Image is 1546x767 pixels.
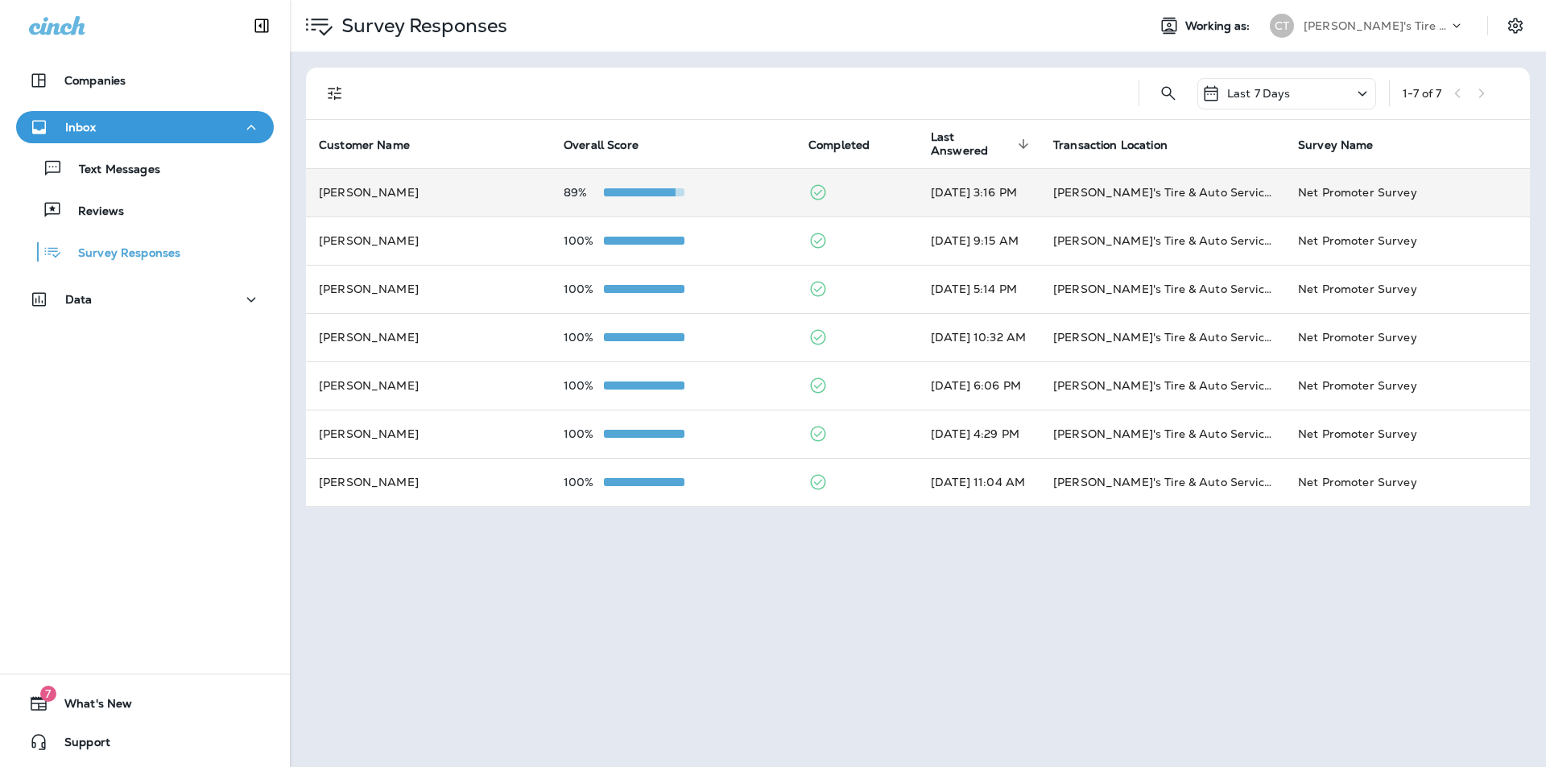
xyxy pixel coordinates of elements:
[1040,265,1285,313] td: [PERSON_NAME]'s Tire & Auto Service | [PERSON_NAME][GEOGRAPHIC_DATA]
[16,64,274,97] button: Companies
[1501,11,1530,40] button: Settings
[918,265,1040,313] td: [DATE] 5:14 PM
[63,163,160,178] p: Text Messages
[306,410,551,458] td: [PERSON_NAME]
[306,216,551,265] td: [PERSON_NAME]
[40,686,56,702] span: 7
[319,138,410,152] span: Customer Name
[918,458,1040,506] td: [DATE] 11:04 AM
[1185,19,1254,33] span: Working as:
[918,168,1040,216] td: [DATE] 3:16 PM
[808,138,891,152] span: Completed
[931,130,1034,158] span: Last Answered
[1304,19,1449,32] p: [PERSON_NAME]'s Tire & Auto
[319,138,431,152] span: Customer Name
[306,168,551,216] td: [PERSON_NAME]
[808,138,870,152] span: Completed
[1053,138,1168,152] span: Transaction Location
[16,151,274,185] button: Text Messages
[16,111,274,143] button: Inbox
[306,265,551,313] td: [PERSON_NAME]
[1040,313,1285,361] td: [PERSON_NAME]'s Tire & Auto Service | [PERSON_NAME][GEOGRAPHIC_DATA]
[1040,216,1285,265] td: [PERSON_NAME]'s Tire & Auto Service | [PERSON_NAME][GEOGRAPHIC_DATA]
[1285,265,1530,313] td: Net Promoter Survey
[1040,458,1285,506] td: [PERSON_NAME]'s Tire & Auto Service | [PERSON_NAME][GEOGRAPHIC_DATA]
[564,138,659,152] span: Overall Score
[918,361,1040,410] td: [DATE] 6:06 PM
[1285,216,1530,265] td: Net Promoter Survey
[64,74,126,87] p: Companies
[48,697,132,716] span: What's New
[1285,361,1530,410] td: Net Promoter Survey
[16,193,274,227] button: Reviews
[319,77,351,109] button: Filters
[564,476,604,489] p: 100%
[16,283,274,315] button: Data
[62,246,180,262] p: Survey Responses
[16,687,274,720] button: 7What's New
[65,121,96,134] p: Inbox
[16,726,274,758] button: Support
[1227,87,1291,100] p: Last 7 Days
[564,282,604,295] p: 100%
[1285,313,1530,361] td: Net Promoter Survey
[65,293,93,306] p: Data
[564,234,604,247] p: 100%
[306,313,551,361] td: [PERSON_NAME]
[1298,138,1374,152] span: Survey Name
[335,14,507,38] p: Survey Responses
[1040,410,1285,458] td: [PERSON_NAME]'s Tire & Auto Service | [PERSON_NAME][GEOGRAPHIC_DATA]
[564,331,604,344] p: 100%
[564,138,639,152] span: Overall Score
[239,10,284,42] button: Collapse Sidebar
[564,427,604,440] p: 100%
[1270,14,1294,38] div: CT
[1285,410,1530,458] td: Net Promoter Survey
[1285,168,1530,216] td: Net Promoter Survey
[48,736,110,755] span: Support
[306,458,551,506] td: [PERSON_NAME]
[1040,168,1285,216] td: [PERSON_NAME]'s Tire & Auto Service | [PERSON_NAME][GEOGRAPHIC_DATA]
[1298,138,1395,152] span: Survey Name
[918,410,1040,458] td: [DATE] 4:29 PM
[564,186,604,199] p: 89%
[918,313,1040,361] td: [DATE] 10:32 AM
[1285,458,1530,506] td: Net Promoter Survey
[1053,138,1188,152] span: Transaction Location
[1152,77,1184,109] button: Search Survey Responses
[931,130,1013,158] span: Last Answered
[16,235,274,269] button: Survey Responses
[62,204,124,220] p: Reviews
[306,361,551,410] td: [PERSON_NAME]
[1403,87,1441,100] div: 1 - 7 of 7
[918,216,1040,265] td: [DATE] 9:15 AM
[1040,361,1285,410] td: [PERSON_NAME]'s Tire & Auto Service | [PERSON_NAME][GEOGRAPHIC_DATA]
[564,379,604,392] p: 100%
